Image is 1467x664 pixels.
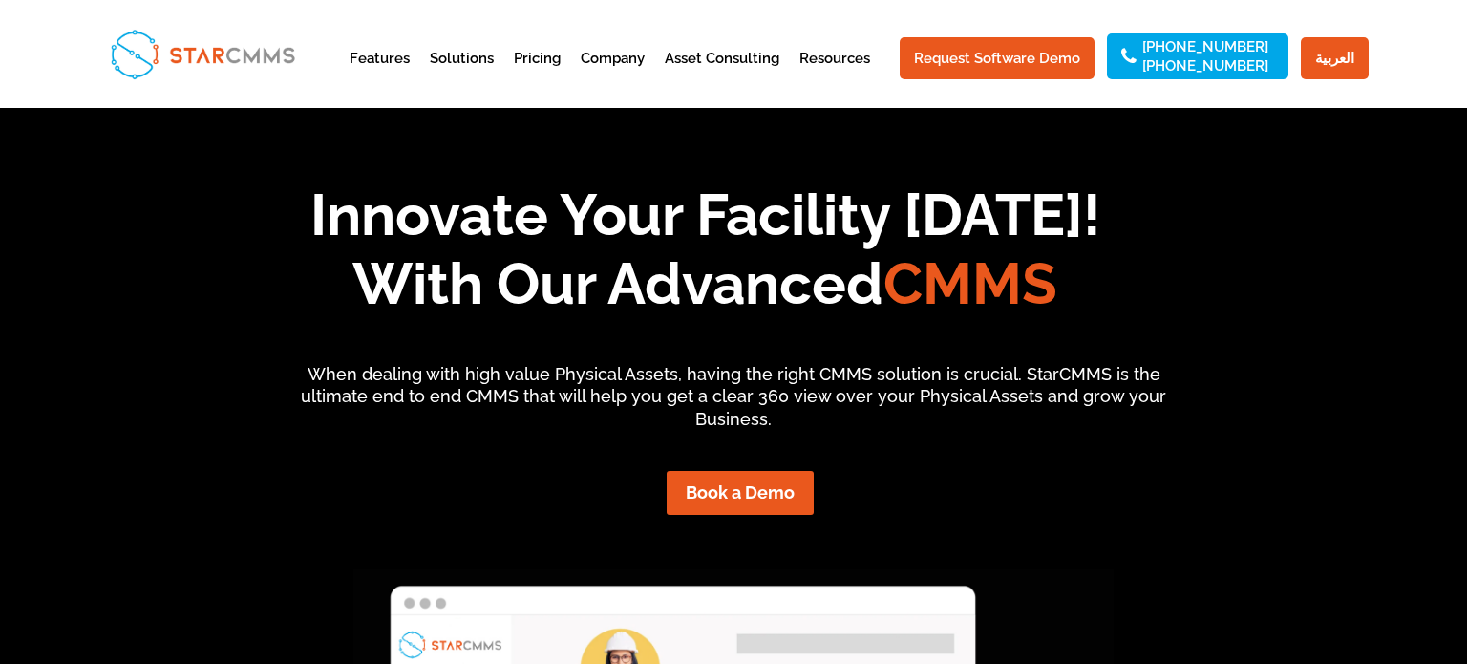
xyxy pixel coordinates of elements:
a: Solutions [430,52,494,98]
img: StarCMMS [102,21,303,87]
p: When dealing with high value Physical Assets, having the right CMMS solution is crucial. StarCMMS... [284,363,1184,431]
h1: Innovate Your Facility [DATE]! With Our Advanced [42,181,1368,328]
a: Asset Consulting [665,52,779,98]
a: Company [581,52,645,98]
a: Resources [799,52,870,98]
a: Pricing [514,52,561,98]
iframe: Chat Widget [1371,572,1467,664]
a: [PHONE_NUMBER] [1142,40,1268,54]
a: Features [350,52,410,98]
span: CMMS [883,250,1057,317]
a: العربية [1301,37,1369,79]
a: [PHONE_NUMBER] [1142,59,1268,73]
a: Book a Demo [667,471,814,514]
a: Request Software Demo [900,37,1095,79]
